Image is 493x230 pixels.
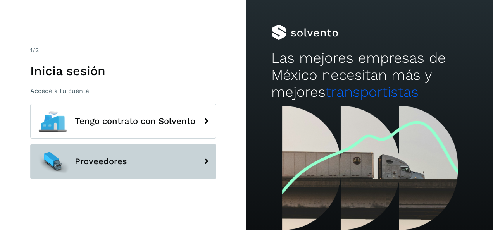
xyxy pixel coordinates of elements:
button: Proveedores [30,144,216,179]
span: Tengo contrato con Solvento [75,117,195,126]
span: 1 [30,46,33,54]
p: Accede a tu cuenta [30,87,216,94]
button: Tengo contrato con Solvento [30,104,216,139]
h1: Inicia sesión [30,64,216,78]
span: transportistas [326,84,419,100]
h2: Las mejores empresas de México necesitan más y mejores [271,50,469,101]
span: Proveedores [75,157,127,166]
div: /2 [30,46,216,55]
